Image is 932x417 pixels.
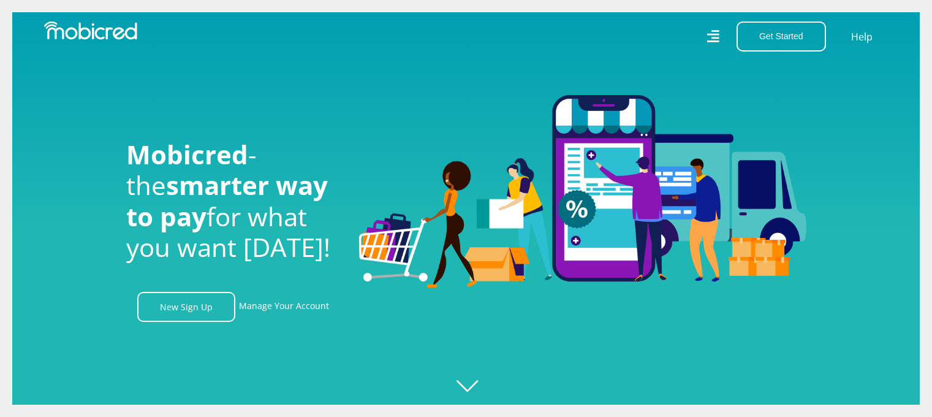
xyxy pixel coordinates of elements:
a: Help [851,29,873,45]
button: Get Started [737,21,826,52]
a: New Sign Up [137,292,235,322]
span: Mobicred [126,137,248,172]
img: Mobicred [44,21,137,40]
h1: - the for what you want [DATE]! [126,139,341,263]
span: smarter way to pay [126,167,328,233]
img: Welcome to Mobicred [359,95,806,289]
a: Manage Your Account [239,292,329,322]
